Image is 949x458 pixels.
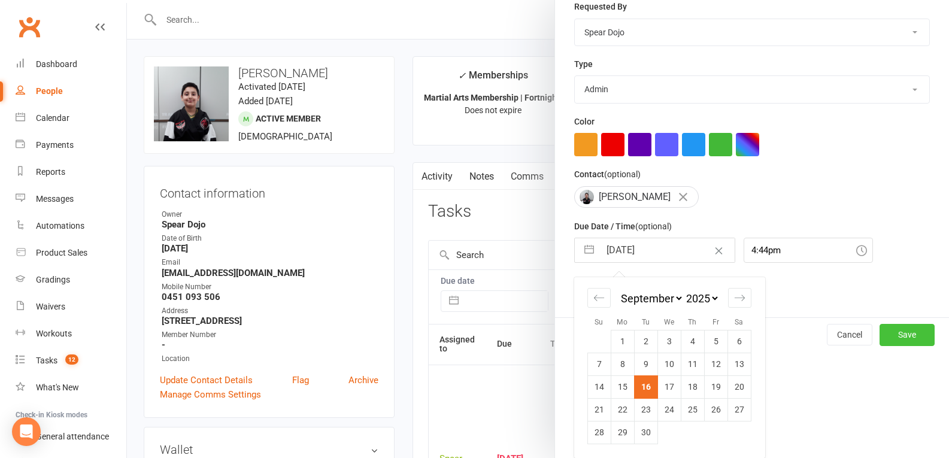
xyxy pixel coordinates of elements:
[634,398,657,421] td: Tuesday, September 23, 2025
[634,330,657,353] td: Tuesday, September 2, 2025
[36,59,77,69] div: Dashboard
[16,186,126,213] a: Messages
[704,353,727,375] td: Friday, September 12, 2025
[664,318,674,326] small: We
[574,274,644,287] label: Email preferences
[16,132,126,159] a: Payments
[727,330,751,353] td: Saturday, September 6, 2025
[36,167,65,177] div: Reports
[657,375,681,398] td: Wednesday, September 17, 2025
[574,115,595,128] label: Color
[587,288,611,308] div: Move backward to switch to the previous month.
[595,318,603,326] small: Su
[16,374,126,401] a: What's New
[36,432,109,441] div: General attendance
[36,329,72,338] div: Workouts
[16,51,126,78] a: Dashboard
[704,330,727,353] td: Friday, September 5, 2025
[681,330,704,353] td: Thursday, September 4, 2025
[827,324,872,345] button: Cancel
[574,168,641,181] label: Contact
[16,320,126,347] a: Workouts
[611,375,634,398] td: Monday, September 15, 2025
[16,423,126,450] a: General attendance kiosk mode
[574,186,699,208] div: [PERSON_NAME]
[727,353,751,375] td: Saturday, September 13, 2025
[880,324,935,345] button: Save
[16,293,126,320] a: Waivers
[587,353,611,375] td: Sunday, September 7, 2025
[635,222,672,231] small: (optional)
[657,330,681,353] td: Wednesday, September 3, 2025
[16,239,126,266] a: Product Sales
[587,398,611,421] td: Sunday, September 21, 2025
[36,248,87,257] div: Product Sales
[704,398,727,421] td: Friday, September 26, 2025
[16,213,126,239] a: Automations
[634,353,657,375] td: Tuesday, September 9, 2025
[735,318,743,326] small: Sa
[16,266,126,293] a: Gradings
[36,275,70,284] div: Gradings
[681,353,704,375] td: Thursday, September 11, 2025
[681,375,704,398] td: Thursday, September 18, 2025
[587,375,611,398] td: Sunday, September 14, 2025
[65,354,78,365] span: 12
[657,353,681,375] td: Wednesday, September 10, 2025
[574,57,593,71] label: Type
[611,330,634,353] td: Monday, September 1, 2025
[16,78,126,105] a: People
[36,194,74,204] div: Messages
[727,398,751,421] td: Saturday, September 27, 2025
[708,239,729,262] button: Clear Date
[681,398,704,421] td: Thursday, September 25, 2025
[634,375,657,398] td: Selected. Tuesday, September 16, 2025
[36,86,63,96] div: People
[587,421,611,444] td: Sunday, September 28, 2025
[36,302,65,311] div: Waivers
[36,383,79,392] div: What's New
[36,140,74,150] div: Payments
[14,12,44,42] a: Clubworx
[642,318,650,326] small: Tu
[16,347,126,374] a: Tasks 12
[36,221,84,230] div: Automations
[688,318,696,326] small: Th
[634,421,657,444] td: Tuesday, September 30, 2025
[580,190,594,204] img: Yash Bhatt
[712,318,719,326] small: Fr
[16,159,126,186] a: Reports
[611,398,634,421] td: Monday, September 22, 2025
[611,421,634,444] td: Monday, September 29, 2025
[604,169,641,179] small: (optional)
[728,288,751,308] div: Move forward to switch to the next month.
[16,105,126,132] a: Calendar
[617,318,627,326] small: Mo
[36,113,69,123] div: Calendar
[657,398,681,421] td: Wednesday, September 24, 2025
[574,277,765,458] div: Calendar
[574,220,672,233] label: Due Date / Time
[704,375,727,398] td: Friday, September 19, 2025
[12,417,41,446] div: Open Intercom Messenger
[727,375,751,398] td: Saturday, September 20, 2025
[611,353,634,375] td: Monday, September 8, 2025
[36,356,57,365] div: Tasks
